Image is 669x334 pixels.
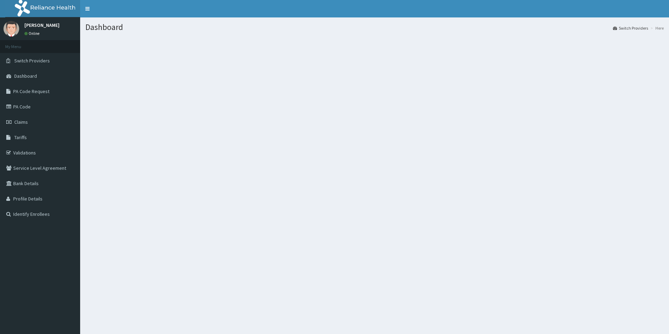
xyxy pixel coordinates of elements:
[649,25,664,31] li: Here
[14,58,50,64] span: Switch Providers
[85,23,664,32] h1: Dashboard
[14,119,28,125] span: Claims
[24,23,60,28] p: [PERSON_NAME]
[14,134,27,141] span: Tariffs
[24,31,41,36] a: Online
[613,25,648,31] a: Switch Providers
[14,73,37,79] span: Dashboard
[3,21,19,37] img: User Image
